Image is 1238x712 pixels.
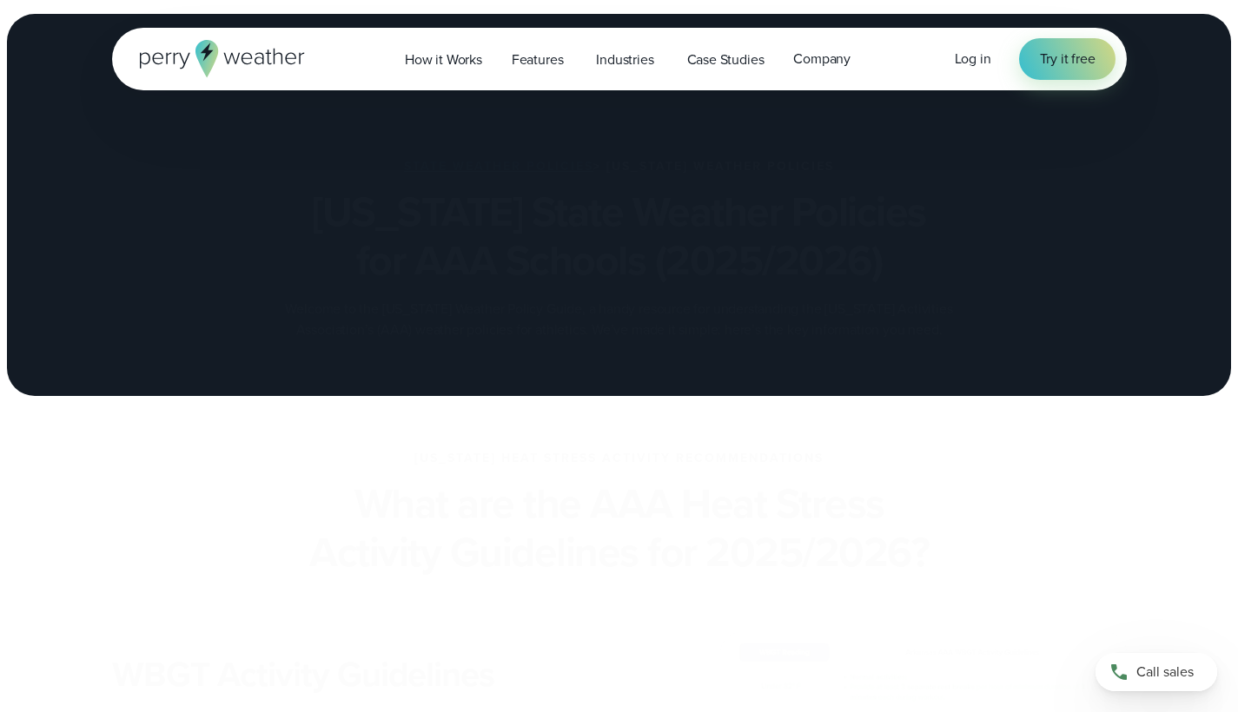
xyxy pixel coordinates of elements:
span: Case Studies [687,49,765,70]
span: Industries [596,49,653,70]
span: Features [512,49,564,70]
a: Log in [955,49,991,69]
span: Company [793,49,851,69]
span: How it Works [405,49,482,70]
span: Try it free [1040,49,1096,69]
a: Try it free [1019,38,1116,80]
a: How it Works [390,42,497,77]
span: Call sales [1136,662,1194,682]
a: Call sales [1096,653,1217,691]
a: Case Studies [672,42,779,77]
span: Log in [955,49,991,69]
